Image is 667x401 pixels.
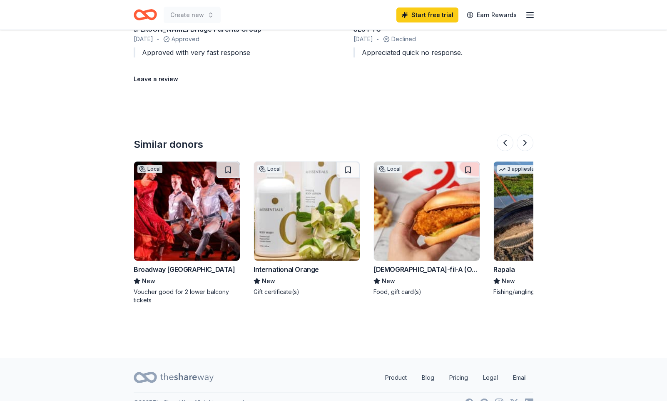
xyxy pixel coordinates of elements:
[374,162,480,261] img: Image for Chick-fil-A (Orange)
[493,161,600,296] a: Image for Rapala3 applieslast weekRapalaNewFishing/angling gears
[415,369,441,386] a: Blog
[134,74,178,84] button: Leave a review
[254,264,319,274] div: International Orange
[353,34,373,44] span: [DATE]
[378,369,533,386] nav: quick links
[494,162,600,261] img: Image for Rapala
[137,165,162,173] div: Local
[134,264,235,274] div: Broadway [GEOGRAPHIC_DATA]
[396,7,458,22] a: Start free trial
[170,10,204,20] span: Create new
[377,165,402,173] div: Local
[254,162,360,261] img: Image for International Orange
[476,369,505,386] a: Legal
[134,47,314,57] div: Approved with very fast response
[493,288,600,296] div: Fishing/angling gears
[254,288,360,296] div: Gift certificate(s)
[134,138,203,151] div: Similar donors
[134,162,240,261] img: Image for Broadway San Diego
[506,369,533,386] a: Email
[353,47,533,57] div: Appreciated quick no response.
[493,264,515,274] div: Rapala
[142,276,155,286] span: New
[373,264,480,274] div: [DEMOGRAPHIC_DATA]-fil-A (Orange)
[262,276,275,286] span: New
[373,288,480,296] div: Food, gift card(s)
[462,7,522,22] a: Earn Rewards
[377,36,379,42] span: •
[254,161,360,296] a: Image for International OrangeLocalInternational OrangeNewGift certificate(s)
[443,369,475,386] a: Pricing
[353,34,533,44] div: Declined
[134,34,153,44] span: [DATE]
[378,369,413,386] a: Product
[373,161,480,296] a: Image for Chick-fil-A (Orange)Local[DEMOGRAPHIC_DATA]-fil-A (Orange)NewFood, gift card(s)
[382,276,395,286] span: New
[134,288,240,304] div: Voucher good for 2 lower balcony tickets
[164,7,221,23] button: Create new
[497,165,555,174] div: 3 applies last week
[134,5,157,25] a: Home
[134,34,314,44] div: Approved
[157,36,159,42] span: •
[502,276,515,286] span: New
[257,165,282,173] div: Local
[134,161,240,304] a: Image for Broadway San DiegoLocalBroadway [GEOGRAPHIC_DATA]NewVoucher good for 2 lower balcony ti...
